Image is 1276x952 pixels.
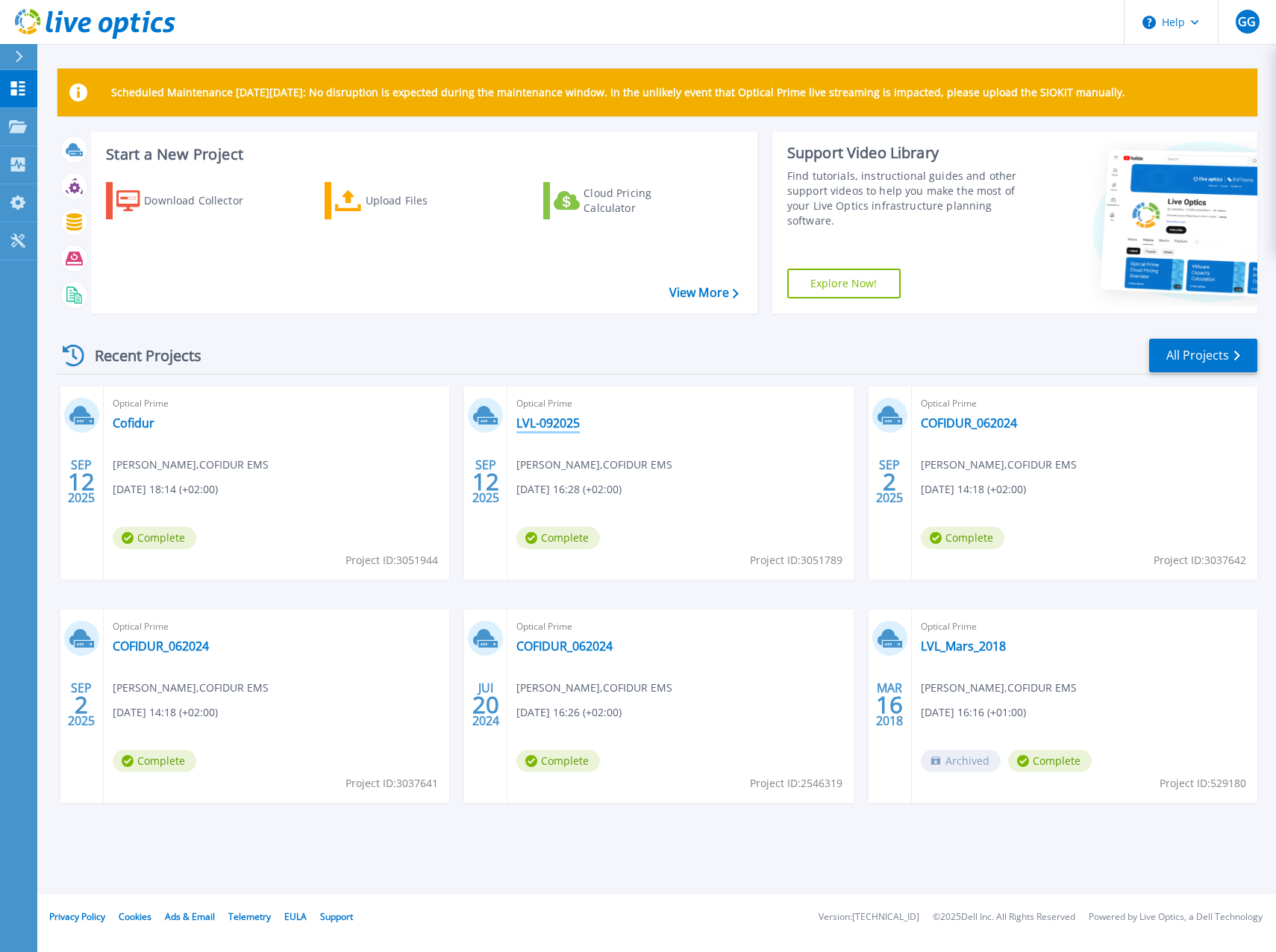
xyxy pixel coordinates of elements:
span: 2 [883,475,896,488]
span: 20 [472,698,499,711]
span: Project ID: 3037641 [345,775,438,792]
h3: Start a New Project [106,146,738,163]
span: Archived [921,750,1001,772]
span: [PERSON_NAME] , COFIDUR EMS [921,680,1077,696]
a: View More [669,286,739,300]
span: Optical Prime [921,395,1248,412]
span: Project ID: 3037642 [1154,552,1246,569]
span: Optical Prime [113,395,440,412]
span: [PERSON_NAME] , COFIDUR EMS [113,680,269,696]
span: Complete [921,527,1004,549]
span: GG [1238,16,1256,28]
div: Upload Files [366,186,485,216]
a: Ads & Email [165,910,215,923]
div: MAR 2018 [875,677,904,732]
a: Explore Now! [787,269,901,298]
div: SEP 2025 [472,454,500,509]
span: 12 [472,475,499,488]
p: Scheduled Maintenance [DATE][DATE]: No disruption is expected during the maintenance window. In t... [111,87,1125,98]
span: [DATE] 14:18 (+02:00) [113,704,218,721]
a: Privacy Policy [49,910,105,923]
span: [DATE] 16:16 (+01:00) [921,704,1026,721]
span: Optical Prime [113,619,440,635]
a: COFIDUR_062024 [921,416,1017,430]
span: Project ID: 3051789 [750,552,842,569]
a: Cofidur [113,416,154,430]
a: LVL_Mars_2018 [921,639,1006,654]
a: EULA [284,910,307,923]
span: 2 [75,698,88,711]
a: Cookies [119,910,151,923]
li: Powered by Live Optics, a Dell Technology [1089,912,1263,922]
span: Project ID: 2546319 [750,775,842,792]
div: Find tutorials, instructional guides and other support videos to help you make the most of your L... [787,169,1033,228]
span: [DATE] 16:26 (+02:00) [516,704,622,721]
span: [DATE] 14:18 (+02:00) [921,481,1026,498]
div: SEP 2025 [67,454,96,509]
span: [DATE] 16:28 (+02:00) [516,481,622,498]
a: Support [320,910,353,923]
span: Complete [113,750,196,772]
a: COFIDUR_062024 [516,639,613,654]
span: [DATE] 18:14 (+02:00) [113,481,218,498]
li: © 2025 Dell Inc. All Rights Reserved [933,912,1075,922]
div: Download Collector [144,186,263,216]
a: Telemetry [228,910,271,923]
span: 16 [876,698,903,711]
a: Upload Files [325,182,491,219]
span: [PERSON_NAME] , COFIDUR EMS [921,457,1077,473]
span: [PERSON_NAME] , COFIDUR EMS [516,457,672,473]
span: Complete [516,527,600,549]
span: Complete [113,527,196,549]
span: Project ID: 3051944 [345,552,438,569]
div: Cloud Pricing Calculator [584,186,703,216]
span: Project ID: 529180 [1160,775,1246,792]
span: [PERSON_NAME] , COFIDUR EMS [516,680,672,696]
a: Cloud Pricing Calculator [543,182,710,219]
a: Download Collector [106,182,272,219]
div: SEP 2025 [875,454,904,509]
div: Support Video Library [787,143,1033,163]
span: Optical Prime [516,619,844,635]
div: Recent Projects [57,337,222,374]
li: Version: [TECHNICAL_ID] [819,912,919,922]
a: All Projects [1149,339,1257,372]
a: COFIDUR_062024 [113,639,209,654]
span: 12 [68,475,95,488]
span: Complete [1008,750,1092,772]
span: Complete [516,750,600,772]
span: Optical Prime [921,619,1248,635]
span: Optical Prime [516,395,844,412]
a: LVL-092025 [516,416,580,430]
div: SEP 2025 [67,677,96,732]
span: [PERSON_NAME] , COFIDUR EMS [113,457,269,473]
div: JUI 2024 [472,677,500,732]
